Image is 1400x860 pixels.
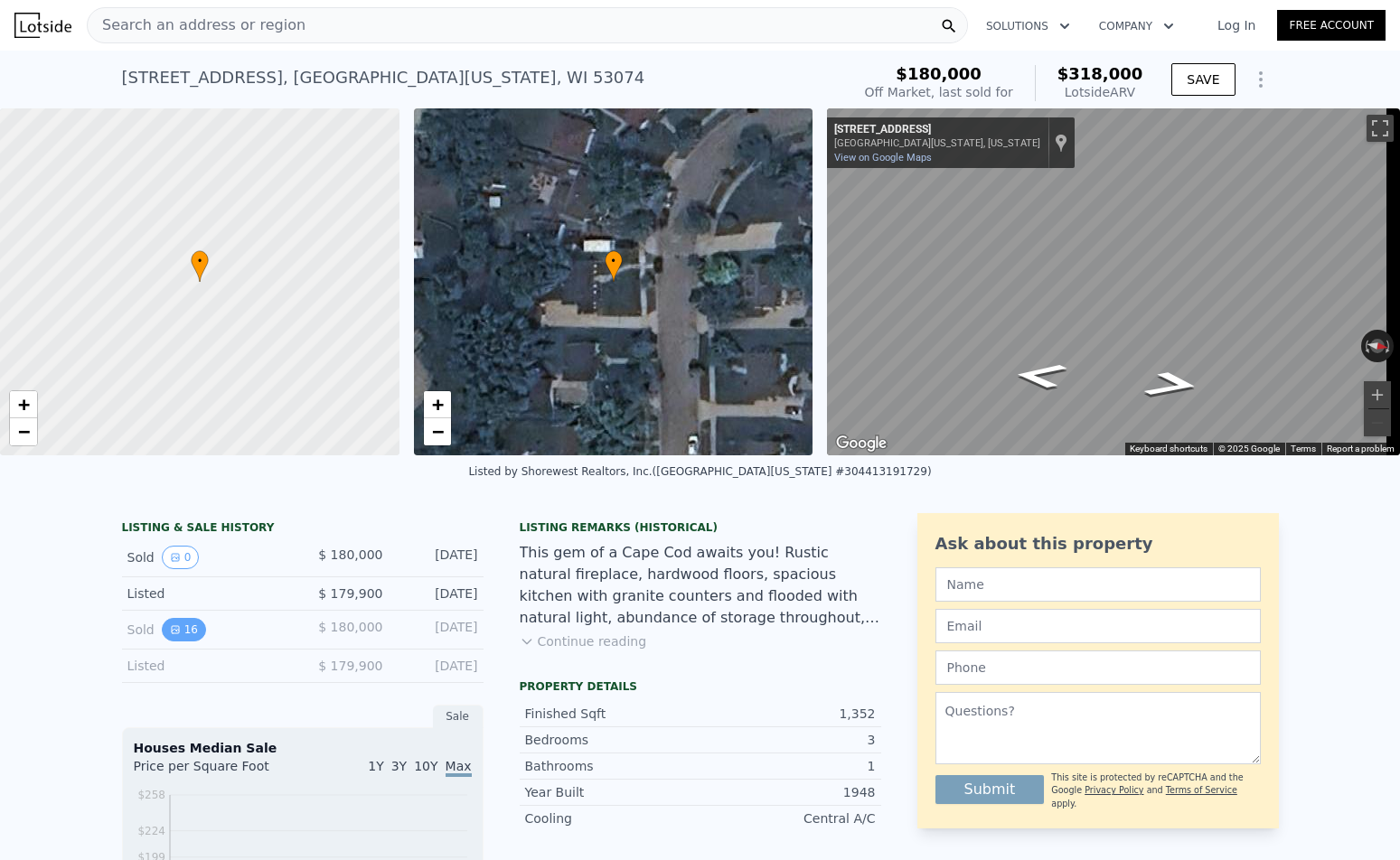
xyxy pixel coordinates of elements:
[1166,785,1237,795] a: Terms of Service
[1130,443,1207,455] button: Keyboard shortcuts
[935,567,1261,602] input: Name
[137,789,165,801] tspan: $258
[431,420,443,443] span: −
[1291,444,1316,453] a: Terms
[1218,444,1280,453] span: © 2025 Google
[446,759,472,777] span: Max
[318,586,382,601] span: $ 179,900
[525,783,700,801] div: Year Built
[1085,10,1189,42] button: Company
[191,250,209,282] div: •
[134,739,472,757] div: Houses Median Sale
[700,783,876,801] div: 1948
[1120,365,1225,405] path: Go North, Summit Dr
[122,520,484,538] div: LISTING & SALE HISTORY
[1360,336,1395,355] button: Reset the view
[991,357,1089,395] path: Go South, Summit Dr
[18,420,30,443] span: −
[896,64,982,83] span: $180,000
[162,618,206,641] button: View historical data
[398,657,478,675] div: [DATE]
[1361,330,1371,362] button: Rotate counterclockwise
[14,13,71,38] img: Lotside
[1277,10,1386,41] a: Free Account
[834,137,1040,149] div: [GEOGRAPHIC_DATA][US_STATE], [US_STATE]
[468,465,931,478] div: Listed by Shorewest Realtors, Inc. ([GEOGRAPHIC_DATA][US_STATE] #304413191729)
[122,65,645,90] div: [STREET_ADDRESS] , [GEOGRAPHIC_DATA][US_STATE] , WI 53074
[424,391,451,418] a: Zoom in
[398,584,478,603] div: [DATE]
[127,657,288,675] div: Listed
[525,757,700,775] div: Bathrooms
[137,825,165,837] tspan: $224
[1364,409,1391,436] button: Zoom out
[827,108,1400,455] div: Map
[700,705,876,723] div: 1,352
[134,757,303,786] div: Price per Square Foot
[10,391,37,418] a: Zoom in
[1327,444,1395,453] a: Report a problem
[18,393,30,416] span: +
[424,418,451,445] a: Zoom out
[1364,381,1391,408] button: Zoom in
[834,152,932,164] a: View on Google Maps
[832,432,891,455] img: Google
[431,393,443,416] span: +
[127,584,288,603] div: Listed
[700,809,876,827] div: Central A/C
[1057,64,1143,83] span: $318,000
[972,10,1085,42] button: Solutions
[1196,16,1277,34] a: Log In
[935,650,1261,685] input: Phone
[127,546,288,569] div: Sold
[1055,133,1067,153] a: Show location on map
[520,679,881,694] div: Property details
[398,618,478,641] div: [DATE]
[827,108,1400,455] div: Street View
[935,609,1261,643] input: Email
[525,705,700,723] div: Finished Sqft
[414,759,437,773] span: 10Y
[525,809,700,827] div: Cooling
[191,253,209,269] span: •
[605,253,623,269] span: •
[520,632,647,650] button: Continue reading
[935,531,1261,556] div: Ask about this property
[832,432,891,455] a: Open this area in Google Maps (opens a new window)
[433,705,484,728] div: Sale
[1385,330,1395,362] button: Rotate clockwise
[1051,771,1260,810] div: This site is protected by reCAPTCHA and the Google and apply.
[318,620,382,634] span: $ 180,000
[700,731,876,749] div: 3
[1171,63,1235,96] button: SAVE
[520,542,881,629] div: This gem of a Cape Cod awaits you! Rustic natural fireplace, hardwood floors, spacious kitchen wi...
[398,546,478,569] div: [DATE]
[834,123,1040,137] div: [STREET_ADDRESS]
[318,547,382,562] span: $ 180,000
[1085,785,1143,795] a: Privacy Policy
[162,546,200,569] button: View historical data
[700,757,876,775] div: 1
[1367,115,1394,142] button: Toggle fullscreen view
[10,418,37,445] a: Zoom out
[605,250,623,282] div: •
[1057,83,1143,101] div: Lotside ARV
[318,659,382,673] span: $ 179,900
[391,759,407,773] span: 3Y
[525,731,700,749] div: Bedrooms
[127,618,288,641] div: Sold
[368,759,383,773] span: 1Y
[865,83,1013,101] div: Off Market, last sold for
[88,14,305,36] span: Search an address or region
[1243,61,1279,98] button: Show Options
[935,775,1045,804] button: Submit
[520,520,881,535] div: Listing Remarks (Historical)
